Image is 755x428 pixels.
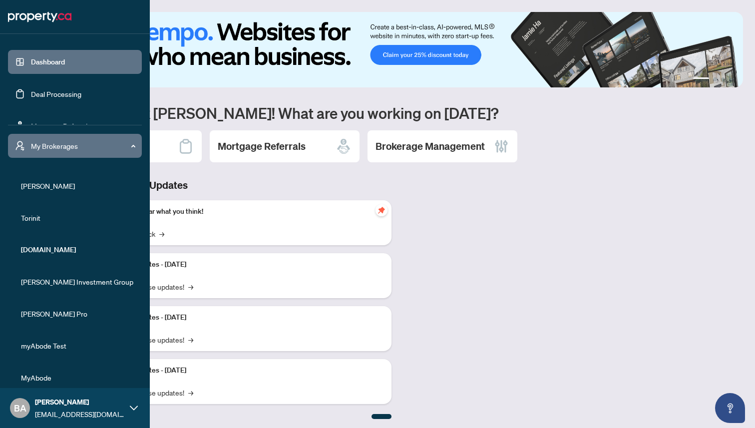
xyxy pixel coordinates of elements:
button: 3 [721,77,725,81]
a: Mortgage Referrals [31,121,91,130]
button: Open asap [715,393,745,423]
span: BA [14,401,26,415]
span: → [188,387,193,398]
a: Deal Processing [31,89,81,98]
span: user-switch [15,141,25,151]
p: Platform Updates - [DATE] [105,312,383,323]
button: 2 [713,77,717,81]
button: 4 [729,77,733,81]
span: → [188,281,193,292]
h2: Mortgage Referrals [218,139,306,153]
span: [PERSON_NAME] [35,397,125,408]
a: Dashboard [31,57,65,66]
p: Platform Updates - [DATE] [105,259,383,270]
span: myAbode Test [21,340,135,351]
button: 1 [693,77,709,81]
span: → [188,334,193,345]
p: We want to hear what you think! [105,206,383,217]
span: pushpin [376,204,387,216]
span: MyAbode [21,372,135,383]
img: Slide 0 [52,12,743,87]
span: [EMAIL_ADDRESS][DOMAIN_NAME] [35,409,125,420]
h3: Brokerage & Industry Updates [52,178,391,192]
span: [PERSON_NAME] Investment Group [21,276,135,287]
img: logo [8,9,71,25]
span: → [159,228,164,239]
h2: Brokerage Management [376,139,485,153]
span: [PERSON_NAME] Pro [21,308,135,319]
span: Torinit [21,212,135,223]
h1: Welcome back [PERSON_NAME]! What are you working on [DATE]? [52,103,743,122]
span: My Brokerages [31,140,135,151]
p: Platform Updates - [DATE] [105,365,383,376]
span: [DOMAIN_NAME] [21,244,135,255]
span: [PERSON_NAME] [21,180,135,191]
